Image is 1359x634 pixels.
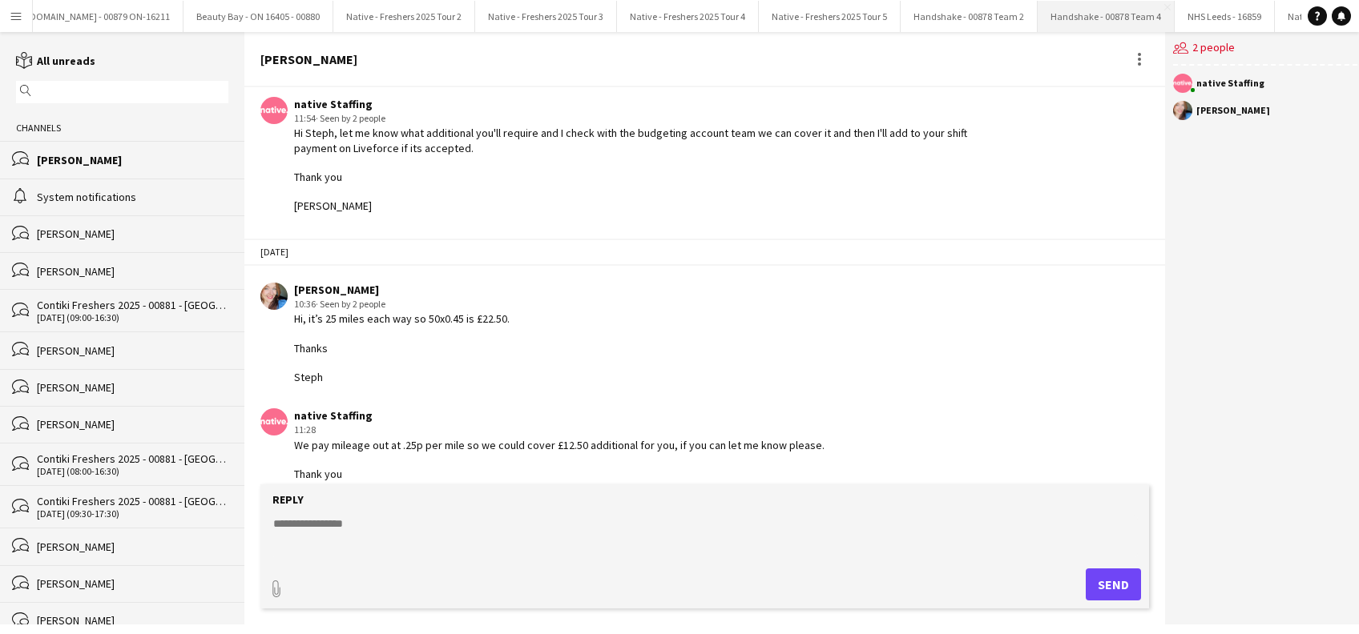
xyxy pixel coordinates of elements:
[759,1,901,32] button: Native - Freshers 2025 Tour 5
[1086,568,1141,600] button: Send
[1196,106,1270,115] div: [PERSON_NAME]
[901,1,1038,32] button: Handshake - 00878 Team 2
[1038,1,1175,32] button: Handshake - 00878 Team 4
[294,408,825,423] div: native Staffing
[37,613,228,628] div: [PERSON_NAME]
[14,1,183,32] button: [DOMAIN_NAME] - 00879 ON-16211
[37,451,228,466] div: Contiki Freshers 2025 - 00881 - [GEOGRAPHIC_DATA]
[316,298,385,310] span: · Seen by 2 people
[294,297,510,311] div: 10:36
[37,576,228,591] div: [PERSON_NAME]
[37,380,228,395] div: [PERSON_NAME]
[294,438,825,482] div: We pay mileage out at .25p per mile so we could cover £12.50 additional for you, if you can let m...
[333,1,475,32] button: Native - Freshers 2025 Tour 2
[37,540,228,554] div: [PERSON_NAME]
[294,111,997,126] div: 11:54
[37,466,228,477] div: [DATE] (08:00-16:30)
[37,153,228,167] div: [PERSON_NAME]
[475,1,617,32] button: Native - Freshers 2025 Tour 3
[1175,1,1275,32] button: NHS Leeds - 16859
[183,1,333,32] button: Beauty Bay - ON 16405 - 00880
[37,494,228,508] div: Contiki Freshers 2025 - 00881 - [GEOGRAPHIC_DATA] [PERSON_NAME][GEOGRAPHIC_DATA]
[37,227,228,241] div: [PERSON_NAME]
[272,492,304,507] label: Reply
[294,423,825,437] div: 11:28
[294,311,510,384] div: Hi, it’s 25 miles each way so 50x0.45 is £22.50. Thanks Steph
[260,52,357,66] div: [PERSON_NAME]
[37,343,228,358] div: [PERSON_NAME]
[37,298,228,312] div: Contiki Freshers 2025 - 00881 - [GEOGRAPHIC_DATA]
[37,312,228,323] div: [DATE] (09:00-16:30)
[37,264,228,279] div: [PERSON_NAME]
[37,508,228,520] div: [DATE] (09:30-17:30)
[316,112,385,124] span: · Seen by 2 people
[37,190,228,204] div: System notifications
[1173,32,1357,66] div: 2 people
[37,417,228,431] div: [PERSON_NAME]
[617,1,759,32] button: Native - Freshers 2025 Tour 4
[1196,78,1264,88] div: native Staffing
[294,126,997,213] div: Hi Steph, let me know what additional you'll require and I check with the budgeting account team ...
[244,239,1164,266] div: [DATE]
[294,283,510,297] div: [PERSON_NAME]
[294,97,997,111] div: native Staffing
[16,54,95,68] a: All unreads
